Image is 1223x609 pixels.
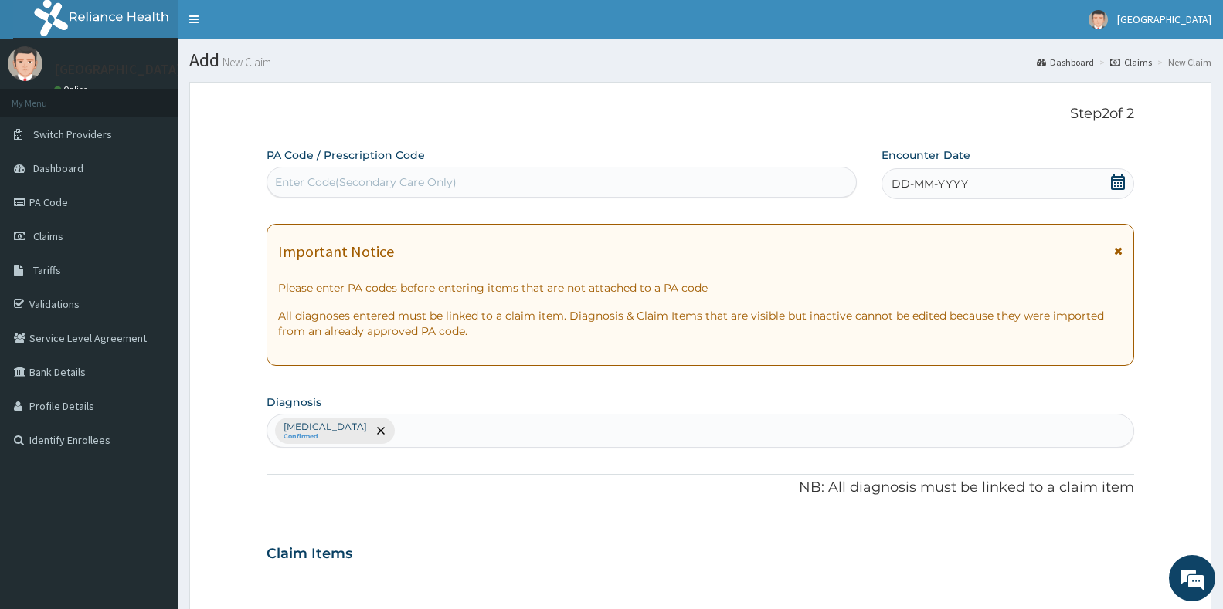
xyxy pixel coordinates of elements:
[1110,56,1152,69] a: Claims
[1037,56,1094,69] a: Dashboard
[374,424,388,438] span: remove selection option
[267,546,352,563] h3: Claim Items
[1117,12,1211,26] span: [GEOGRAPHIC_DATA]
[33,263,61,277] span: Tariffs
[33,229,63,243] span: Claims
[284,421,367,433] p: [MEDICAL_DATA]
[882,147,970,163] label: Encounter Date
[54,84,91,95] a: Online
[267,106,1134,123] p: Step 2 of 2
[219,56,271,68] small: New Claim
[1153,56,1211,69] li: New Claim
[33,161,83,175] span: Dashboard
[892,176,968,191] span: DD-MM-YYYY
[267,147,425,163] label: PA Code / Prescription Code
[278,243,394,260] h1: Important Notice
[267,478,1134,498] p: NB: All diagnosis must be linked to a claim item
[33,127,112,141] span: Switch Providers
[54,63,182,76] p: [GEOGRAPHIC_DATA]
[275,174,457,190] div: Enter Code(Secondary Care Only)
[278,280,1123,296] p: Please enter PA codes before entering items that are not attached to a PA code
[1089,10,1108,29] img: User Image
[189,50,1211,70] h1: Add
[278,308,1123,339] p: All diagnoses entered must be linked to a claim item. Diagnosis & Claim Items that are visible bu...
[267,394,321,410] label: Diagnosis
[284,433,367,441] small: Confirmed
[8,46,42,81] img: User Image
